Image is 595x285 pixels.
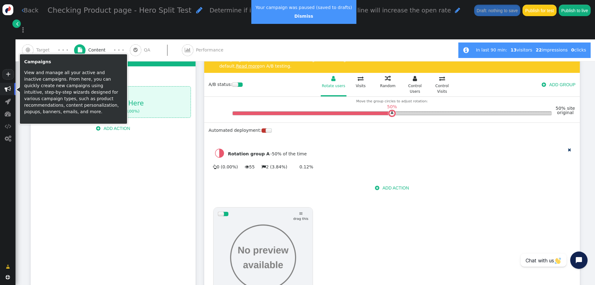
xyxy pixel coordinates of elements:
span:  [213,165,217,169]
span:  [413,76,417,82]
a:  [568,147,571,153]
span:  [5,86,11,92]
b: 0 [571,47,574,52]
span:  [245,165,249,169]
span: Target [36,47,52,53]
td: A [390,111,394,116]
span:  [22,7,24,13]
div: Control Visits [430,83,454,94]
div: Rotate users [321,83,346,89]
span:  [5,111,11,117]
span: Determine if including the $1,200 in the subject line will increase the open rate [209,7,451,14]
div: Move the group circles to adjust rotation: [226,99,558,104]
a:  [12,20,21,28]
a:  Control Users [402,73,428,96]
button: Publish to live [559,5,591,16]
span:  [375,185,379,190]
a:  Target · · · [22,39,74,61]
span:  [5,98,11,105]
a:  Control Visits [429,73,455,96]
span:  [262,165,266,169]
span:  [26,47,30,52]
span:  [568,148,571,152]
a:  Performance [182,39,237,61]
div: A/B status: [204,81,247,88]
a:  Content · · · [74,39,130,61]
a:  QA [130,39,182,61]
span:  [133,47,138,52]
span:  [463,47,469,53]
a: ⋮ [15,21,30,39]
span:  [196,7,202,14]
span: 2 (3.84%) [262,164,287,169]
div: 50% [385,105,399,109]
span: clicks [571,47,586,52]
span: QA [144,47,153,53]
span: impressions [536,47,568,52]
b: Campaigns [24,59,51,64]
span:  [5,136,11,142]
span: Rotation group A [227,150,270,158]
a:  Rotate users [321,73,346,96]
span:  [185,47,191,52]
div: In last 90 min: [476,47,509,53]
span:  [78,47,82,52]
span:  [5,123,11,129]
span:  [358,76,364,82]
div: Random [376,83,400,89]
span: drag this [293,212,308,221]
p: View and manage all your active and inactive campaigns. From here, you can quickly create new cam... [24,69,123,115]
div: Visits [349,83,373,89]
div: · · · [58,46,68,54]
span:  [455,7,460,13]
a: Dismiss [294,14,313,19]
span:  [6,264,10,270]
span: 0 (0.00%) [213,164,238,169]
img: logo-icon.svg [2,4,13,15]
a: + [2,69,14,80]
div: 50% site original [554,106,576,115]
div: Control Users [403,83,427,94]
span: 50 [272,151,277,156]
button: Draft: nothing to save [474,5,521,16]
a:  Visits [348,73,373,96]
span:  [16,20,19,27]
button: Publish for test [522,5,556,16]
a: Back [22,6,39,15]
span:  [542,82,546,87]
button: ADD ACTION [371,182,413,194]
span: Content [88,47,108,53]
span:  [6,275,10,279]
div: - % of the time [213,147,571,162]
span:  [96,126,100,131]
b: 13 [511,47,517,52]
span: Performance [196,47,226,53]
a:  Random [375,73,401,96]
div: Automated deployment: [204,123,276,138]
a: Read more [236,64,259,69]
span:  [331,76,336,82]
div: visitors [509,47,534,53]
span: 0.12% [289,164,313,169]
div: · · · [114,46,124,54]
b: 22 [536,47,542,52]
button: ADD ACTION [92,123,134,134]
button: ADD GROUP [537,79,580,90]
span:  [385,76,391,82]
span:  [439,76,445,82]
span: 55 [245,164,255,169]
span: Checking Product page - Hero Split Test [48,6,192,15]
a:  [2,261,14,272]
